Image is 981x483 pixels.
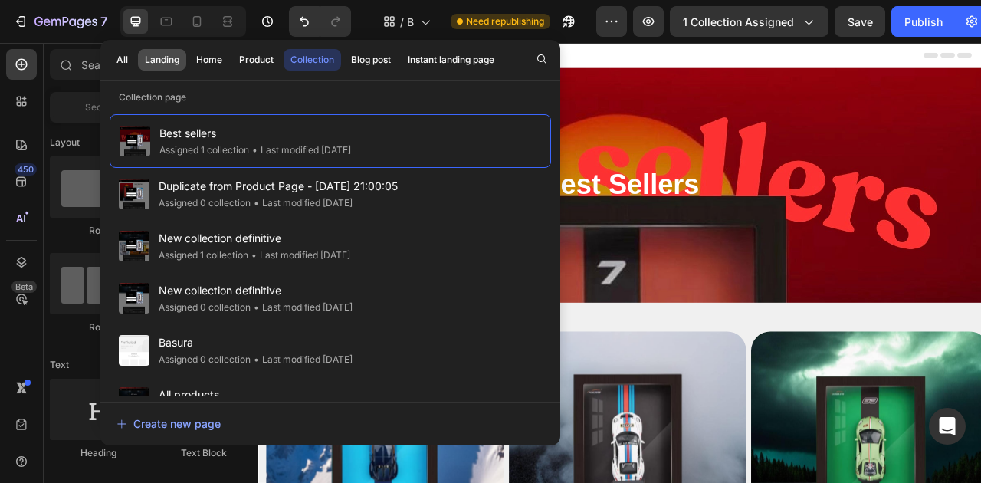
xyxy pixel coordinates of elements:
[159,124,351,143] span: Best sellers
[50,446,146,460] div: Heading
[159,229,350,248] span: New collection definitive
[116,416,221,432] div: Create new page
[6,6,114,37] button: 7
[252,144,258,156] span: •
[929,408,966,445] div: Open Intercom Messenger
[670,6,828,37] button: 1 collection assigned
[159,386,350,404] span: All products
[254,301,259,313] span: •
[116,409,545,439] button: Create new page
[100,12,107,31] p: 7
[401,49,501,71] button: Instant landing page
[284,49,341,71] button: Collection
[344,49,398,71] button: Blog post
[466,15,544,28] span: Need republishing
[683,14,794,30] span: 1 collection assigned
[258,43,981,483] iframe: Design area
[408,53,494,67] div: Instant landing page
[159,177,398,195] span: Duplicate from Product Page - [DATE] 21:00:05
[254,197,259,209] span: •
[400,14,404,30] span: /
[85,100,118,114] span: Section
[159,352,251,367] div: Assigned 0 collection
[50,136,80,149] span: Layout
[159,300,251,315] div: Assigned 0 collection
[249,143,351,158] div: Last modified [DATE]
[835,6,885,37] button: Save
[50,224,146,238] div: Row
[159,143,249,158] div: Assigned 1 collection
[289,6,351,37] div: Undo/Redo
[407,14,414,30] span: Best sellers
[159,281,353,300] span: New collection definitive
[248,248,350,263] div: Last modified [DATE]
[251,249,257,261] span: •
[254,353,259,365] span: •
[50,358,69,372] span: Text
[290,53,334,67] div: Collection
[251,300,353,315] div: Last modified [DATE]
[159,248,248,263] div: Assigned 1 collection
[251,352,353,367] div: Last modified [DATE]
[100,90,560,105] p: Collection page
[891,6,956,37] button: Publish
[159,333,353,352] span: Basura
[50,320,146,334] div: Row
[15,163,37,176] div: 450
[251,195,353,211] div: Last modified [DATE]
[848,15,873,28] span: Save
[159,195,251,211] div: Assigned 0 collection
[904,14,943,30] div: Publish
[11,281,37,293] div: Beta
[351,53,391,67] div: Blog post
[156,446,252,460] div: Text Block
